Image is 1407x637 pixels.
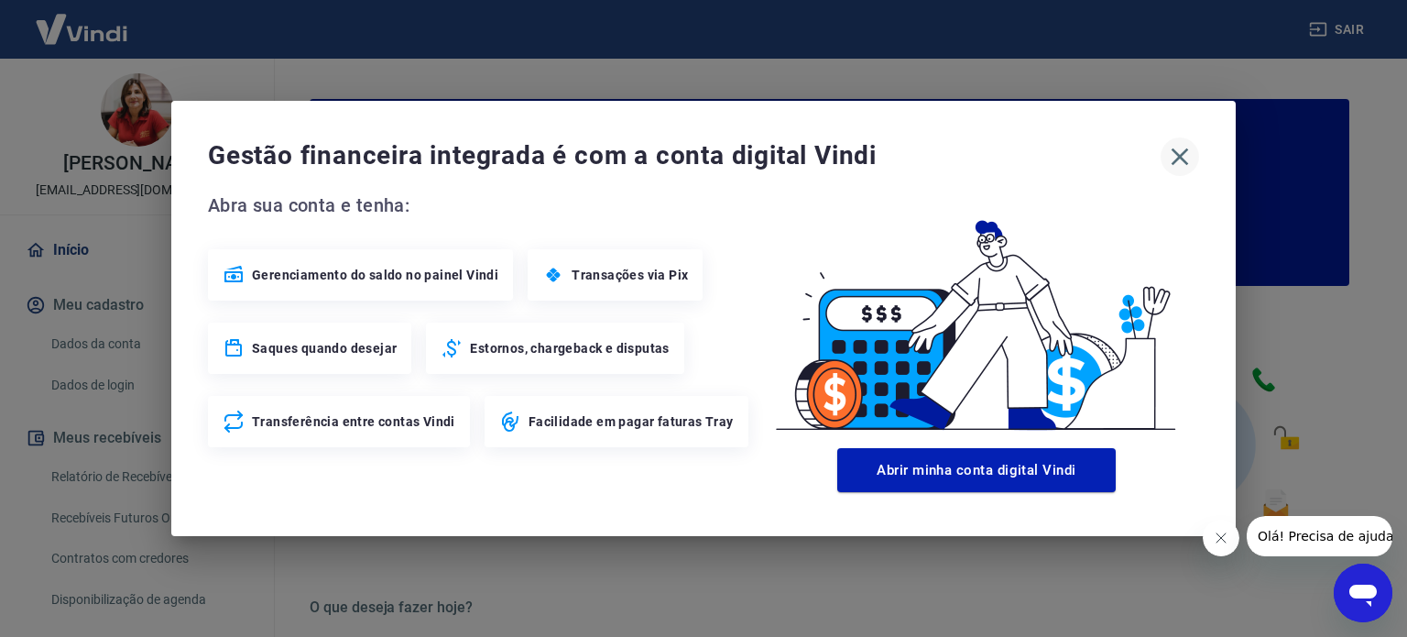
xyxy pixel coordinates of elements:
img: Good Billing [754,191,1199,441]
iframe: Mensagem da empresa [1247,516,1392,556]
button: Abrir minha conta digital Vindi [837,448,1116,492]
span: Abra sua conta e tenha: [208,191,754,220]
span: Transferência entre contas Vindi [252,412,455,431]
span: Gestão financeira integrada é com a conta digital Vindi [208,137,1161,174]
span: Estornos, chargeback e disputas [470,339,669,357]
span: Olá! Precisa de ajuda? [11,13,154,27]
span: Saques quando desejar [252,339,397,357]
span: Transações via Pix [572,266,688,284]
iframe: Botão para abrir a janela de mensagens [1334,564,1392,622]
iframe: Fechar mensagem [1203,520,1239,556]
span: Facilidade em pagar faturas Tray [529,412,734,431]
span: Gerenciamento do saldo no painel Vindi [252,266,498,284]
